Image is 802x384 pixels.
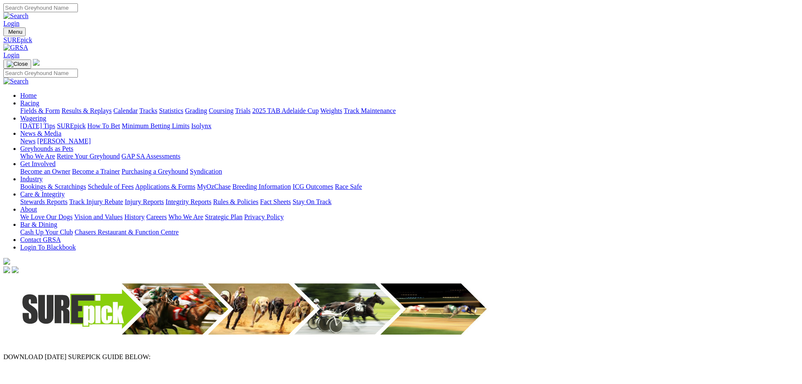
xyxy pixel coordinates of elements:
a: Privacy Policy [244,213,284,220]
a: Careers [146,213,167,220]
div: Wagering [20,122,799,130]
a: Login To Blackbook [20,244,76,251]
a: SUREpick [3,36,799,44]
div: News & Media [20,137,799,145]
a: Fact Sheets [260,198,291,205]
a: Race Safe [335,183,362,190]
img: Close [7,61,28,67]
a: Purchasing a Greyhound [122,168,188,175]
div: Care & Integrity [20,198,799,206]
div: About [20,213,799,221]
a: Statistics [159,107,184,114]
a: Care & Integrity [20,191,65,198]
a: MyOzChase [197,183,231,190]
div: Greyhounds as Pets [20,153,799,160]
img: Search [3,78,29,85]
a: We Love Our Dogs [20,213,72,220]
a: Breeding Information [232,183,291,190]
a: Who We Are [20,153,55,160]
a: Stewards Reports [20,198,67,205]
div: Racing [20,107,799,115]
a: Track Injury Rebate [69,198,123,205]
a: Fields & Form [20,107,60,114]
a: Syndication [190,168,222,175]
a: Schedule of Fees [88,183,133,190]
a: Who We Are [168,213,203,220]
span: Menu [8,29,22,35]
a: Results & Replays [61,107,112,114]
a: [PERSON_NAME] [37,137,91,145]
a: Vision and Values [74,213,123,220]
button: Toggle navigation [3,27,26,36]
a: Strategic Plan [205,213,242,220]
a: Become an Owner [20,168,70,175]
img: Search [3,12,29,20]
a: History [124,213,144,220]
a: Get Involved [20,160,56,167]
a: Rules & Policies [213,198,258,205]
a: Track Maintenance [344,107,396,114]
a: News & Media [20,130,61,137]
a: Chasers Restaurant & Function Centre [75,228,179,236]
a: Login [3,20,19,27]
a: Bar & Dining [20,221,57,228]
img: twitter.svg [12,266,19,273]
img: logo-grsa-white.png [33,59,40,66]
a: Racing [20,99,39,107]
img: Surepick_banner_2.jpg [3,275,509,344]
img: facebook.svg [3,266,10,273]
a: GAP SA Assessments [122,153,181,160]
div: Bar & Dining [20,228,799,236]
a: Coursing [209,107,234,114]
a: Tracks [139,107,157,114]
a: Become a Trainer [72,168,120,175]
input: Search [3,3,78,12]
div: Industry [20,183,799,191]
a: Minimum Betting Limits [122,122,189,129]
a: Calendar [113,107,138,114]
img: GRSA [3,44,28,51]
div: Get Involved [20,168,799,175]
a: Cash Up Your Club [20,228,73,236]
input: Search [3,69,78,78]
a: Integrity Reports [165,198,211,205]
a: Home [20,92,37,99]
img: logo-grsa-white.png [3,258,10,265]
a: Login [3,51,19,59]
a: Wagering [20,115,46,122]
a: Stay On Track [293,198,331,205]
a: How To Bet [88,122,120,129]
a: Weights [320,107,342,114]
a: News [20,137,35,145]
a: Greyhounds as Pets [20,145,73,152]
a: Industry [20,175,43,183]
a: Grading [185,107,207,114]
a: SUREpick [57,122,85,129]
a: Retire Your Greyhound [57,153,120,160]
a: About [20,206,37,213]
a: Applications & Forms [135,183,195,190]
a: Bookings & Scratchings [20,183,86,190]
a: Isolynx [191,122,211,129]
button: Toggle navigation [3,59,31,69]
a: [DATE] Tips [20,122,55,129]
a: Trials [235,107,250,114]
a: Contact GRSA [20,236,61,243]
a: 2025 TAB Adelaide Cup [252,107,319,114]
a: Injury Reports [125,198,164,205]
a: ICG Outcomes [293,183,333,190]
